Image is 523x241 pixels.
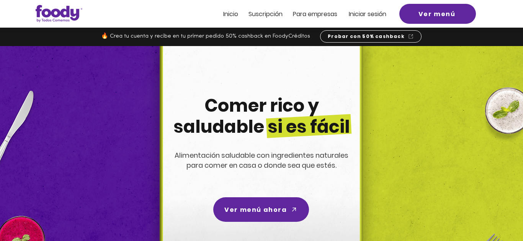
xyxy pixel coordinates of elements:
[349,10,386,18] span: Iniciar sesión
[293,11,337,17] a: Para empresas
[224,205,287,215] span: Ver menú ahora
[223,11,238,17] a: Inicio
[175,150,348,170] span: Alimentación saludable con ingredientes naturales para comer en casa o donde sea que estés.
[101,33,310,39] span: 🔥 Crea tu cuenta y recibe en tu primer pedido 50% cashback en FoodyCréditos
[213,197,309,222] a: Ver menú ahora
[300,10,337,18] span: ra empresas
[479,196,515,233] iframe: Messagebird Livechat Widget
[248,11,283,17] a: Suscripción
[173,93,350,139] span: Comer rico y saludable si es fácil
[248,10,283,18] span: Suscripción
[418,9,456,19] span: Ver menú
[349,11,386,17] a: Iniciar sesión
[399,4,476,24] a: Ver menú
[223,10,238,18] span: Inicio
[293,10,300,18] span: Pa
[36,5,82,22] img: Logo_Foody V2.0.0 (3).png
[328,33,405,40] span: Probar con 50% cashback
[320,30,422,43] a: Probar con 50% cashback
